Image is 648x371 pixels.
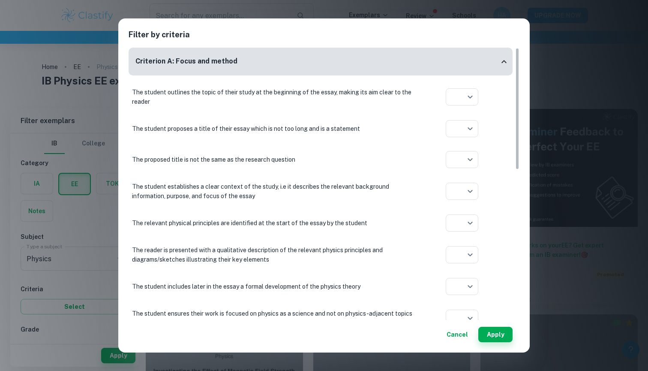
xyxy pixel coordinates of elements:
div: Criterion A: Focus and method [129,48,513,75]
h2: Filter by criteria [129,29,519,48]
p: The student ensures their work is focused on physics as a science and not on physics-adjacent top... [132,309,415,328]
p: The student outlines the topic of their study at the beginning of the essay, making its aim clear... [132,87,415,106]
p: The student includes later in the essay a formal development of the physics theory [132,282,415,291]
p: The student proposes a title of their essay which is not too long and is a statement [132,124,415,133]
button: Apply [478,327,513,342]
h6: Criterion A: Focus and method [135,56,237,67]
p: The student establishes a clear context of the study, i.e it describes the relevant background in... [132,182,415,201]
p: The reader is presented with a qualitative description of the relevant physics principles and dia... [132,245,415,264]
button: Cancel [443,327,471,342]
p: The relevant physical principles are identified at the start of the essay by the student [132,218,415,228]
p: The proposed title is not the same as the research question [132,155,415,164]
